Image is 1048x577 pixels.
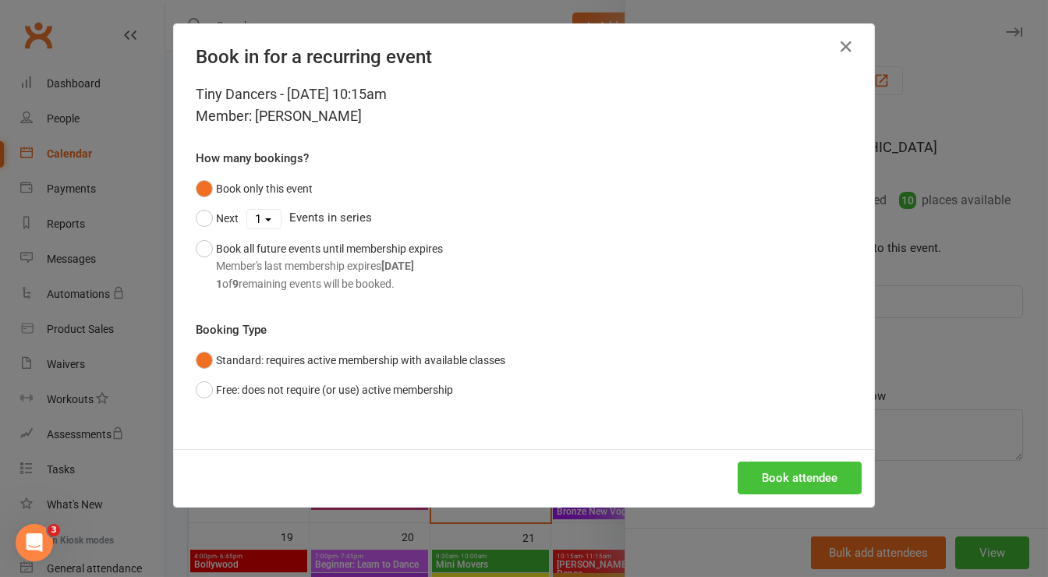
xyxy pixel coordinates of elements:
[196,83,852,127] div: Tiny Dancers - [DATE] 10:15am Member: [PERSON_NAME]
[232,278,239,290] strong: 9
[196,234,443,299] button: Book all future events until membership expiresMember's last membership expires[DATE]1of9remainin...
[196,320,267,339] label: Booking Type
[834,34,859,59] button: Close
[196,46,852,68] h4: Book in for a recurring event
[196,174,313,204] button: Book only this event
[738,462,862,494] button: Book attendee
[16,524,53,561] iframe: Intercom live chat
[196,375,453,405] button: Free: does not require (or use) active membership
[216,240,443,292] div: Book all future events until membership expires
[381,260,414,272] strong: [DATE]
[196,204,852,233] div: Events in series
[196,149,309,168] label: How many bookings?
[196,204,239,233] button: Next
[48,524,60,536] span: 3
[216,278,222,290] strong: 1
[196,345,505,375] button: Standard: requires active membership with available classes
[216,275,443,292] div: of remaining events will be booked.
[216,257,443,274] div: Member's last membership expires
